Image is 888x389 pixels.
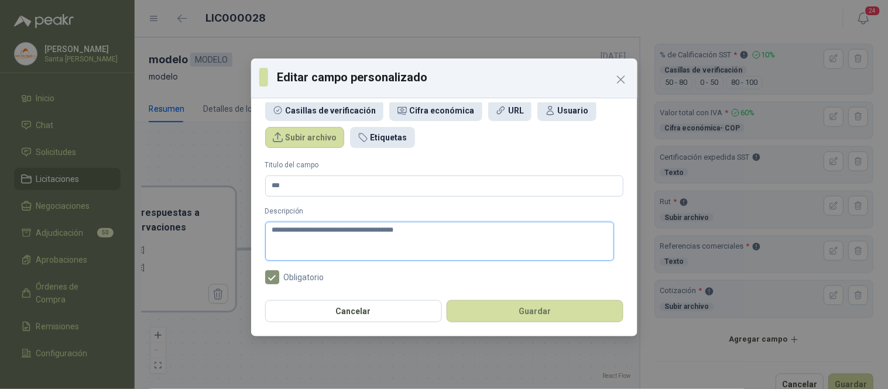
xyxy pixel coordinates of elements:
div: Casillas de verificación [265,100,384,121]
label: Titulo del campo [265,160,623,171]
span: Obligatorio [279,273,329,281]
div: Cifra económica [410,104,475,117]
div: URL [508,104,524,117]
button: Cancelar [265,300,442,322]
div: URL [488,100,532,121]
label: Descripción [265,206,623,217]
div: Etiquetas [371,131,407,144]
button: Close [612,70,630,89]
div: Usuario [558,104,589,117]
div: Subir archivo [265,127,345,148]
div: Subir archivo [285,131,337,144]
h3: Editar campo personalizado [277,68,629,86]
div: Casillas de verificación [285,104,376,117]
button: Guardar [447,300,623,322]
div: Usuario [537,100,596,121]
div: Cifra económica [389,100,482,121]
div: Etiquetas [350,127,415,148]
